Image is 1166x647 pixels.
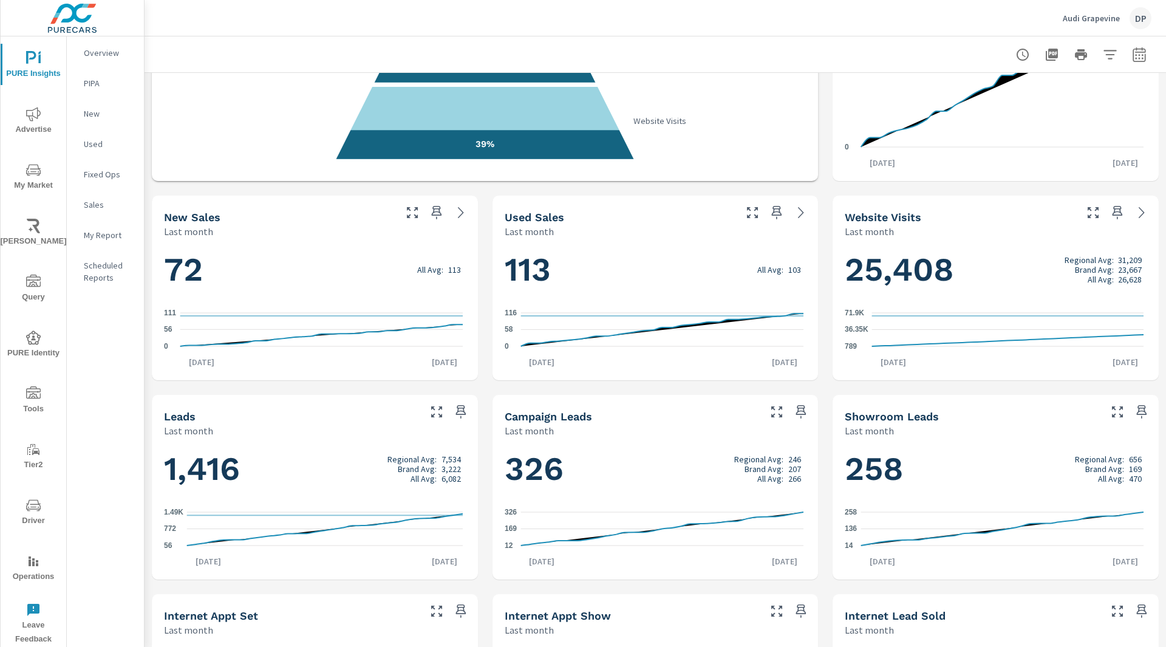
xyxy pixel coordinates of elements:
text: 71.9K [845,309,864,317]
p: Last month [164,623,213,637]
p: Sales [84,199,134,211]
p: Last month [164,224,213,239]
h1: 258 [845,448,1147,490]
span: [PERSON_NAME] [4,219,63,248]
p: [DATE] [423,555,466,567]
h1: 1,416 [164,448,466,490]
p: 470 [1129,474,1142,484]
button: Make Fullscreen [427,402,446,422]
p: Brand Avg: [1075,265,1114,275]
div: Overview [67,44,144,62]
p: Regional Avg: [734,454,783,464]
button: Make Fullscreen [427,601,446,621]
p: All Avg: [411,474,437,484]
text: Website Visits [634,115,687,126]
button: Print Report [1069,43,1093,67]
span: Operations [4,554,63,584]
div: PIPA [67,74,144,92]
p: Regional Avg: [1075,454,1124,464]
button: Make Fullscreen [1083,203,1103,222]
h1: 113 [505,249,806,290]
div: My Report [67,226,144,244]
h1: 72 [164,249,466,290]
button: Make Fullscreen [403,203,422,222]
div: DP [1130,7,1151,29]
div: Used [67,135,144,153]
a: See more details in report [791,203,811,222]
p: 113 [448,265,461,275]
text: 136 [845,525,857,533]
div: Sales [67,196,144,214]
span: PURE Identity [4,330,63,360]
text: 36.35K [845,326,868,334]
text: 14 [845,541,853,550]
span: Advertise [4,107,63,137]
p: Last month [164,423,213,438]
p: Fixed Ops [84,168,134,180]
text: 0 [164,342,168,351]
a: See more details in report [1132,203,1151,222]
h5: New Sales [164,211,220,224]
h5: Internet Appt Show [505,609,611,622]
h5: Leads [164,410,196,423]
text: 39% [476,139,494,149]
h1: 326 [505,448,806,490]
button: Make Fullscreen [743,203,762,222]
p: 169 [1129,464,1142,474]
span: Save this to your personalized report [1132,601,1151,621]
p: Brand Avg: [398,464,437,474]
button: "Export Report to PDF" [1040,43,1064,67]
p: 246 [788,454,801,464]
span: Leave Feedback [4,603,63,646]
h1: 25,408 [845,249,1147,290]
p: [DATE] [520,356,563,368]
p: [DATE] [423,356,466,368]
text: 111 [164,309,176,317]
div: Scheduled Reports [67,256,144,287]
text: 1.49K [164,508,183,516]
p: [DATE] [187,555,230,567]
p: All Avg: [1098,474,1124,484]
text: 113 [845,67,857,75]
p: Scheduled Reports [84,259,134,284]
p: Audi Grapevine [1063,13,1120,24]
span: Query [4,275,63,304]
span: Save this to your personalized report [767,203,786,222]
text: 58 [505,325,513,334]
p: Brand Avg: [1085,464,1124,474]
h5: Website Visits [845,211,921,224]
p: 7,534 [442,454,461,464]
h5: Showroom Leads [845,410,939,423]
span: Save this to your personalized report [1132,402,1151,422]
p: Brand Avg: [745,464,783,474]
text: 0 [845,143,849,151]
p: 31,209 [1118,255,1142,265]
p: [DATE] [180,356,223,368]
span: Save this to your personalized report [1108,203,1127,222]
p: 656 [1129,454,1142,464]
p: All Avg: [757,474,783,484]
p: Overview [84,47,134,59]
div: Fixed Ops [67,165,144,183]
h5: Internet Lead Sold [845,609,946,622]
p: [DATE] [763,555,806,567]
text: 258 [845,508,857,516]
p: 103 [788,265,801,275]
p: Regional Avg: [387,454,437,464]
button: Make Fullscreen [1108,402,1127,422]
p: 23,667 [1118,265,1142,275]
span: Save this to your personalized report [427,203,446,222]
p: Last month [505,423,554,438]
button: Select Date Range [1127,43,1151,67]
p: New [84,108,134,120]
span: Tier2 [4,442,63,472]
p: [DATE] [872,356,915,368]
p: Last month [845,623,894,637]
text: 326 [505,508,517,516]
p: 207 [788,464,801,474]
p: All Avg: [757,265,783,275]
p: 26,628 [1118,275,1142,284]
text: 12 [505,541,513,550]
h5: Used Sales [505,211,564,224]
p: [DATE] [1104,555,1147,567]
